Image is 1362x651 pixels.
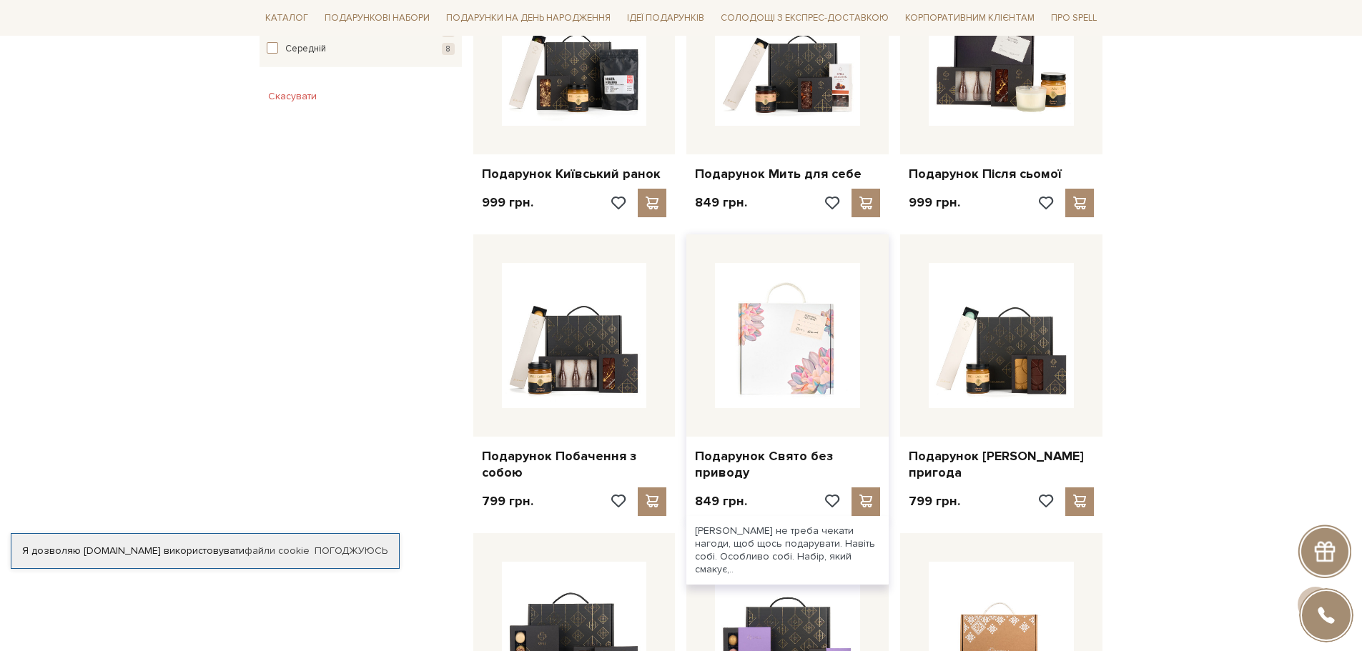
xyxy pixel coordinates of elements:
[482,493,533,510] p: 799 грн.
[909,194,960,211] p: 999 грн.
[260,7,314,29] span: Каталог
[899,6,1040,30] a: Корпоративним клієнтам
[695,194,747,211] p: 849 грн.
[909,166,1094,182] a: Подарунок Після сьомої
[11,545,399,557] div: Я дозволяю [DOMAIN_NAME] використовувати
[715,6,894,30] a: Солодощі з експрес-доставкою
[909,448,1094,482] a: Подарунок [PERSON_NAME] пригода
[319,7,435,29] span: Подарункові набори
[715,263,860,408] img: Подарунок Свято без приводу
[245,545,310,557] a: файли cookie
[686,516,889,585] div: [PERSON_NAME] не треба чекати нагоди, щоб щось подарувати. Навіть собі. Особливо собі. Набір, яки...
[442,43,455,55] span: 8
[482,194,533,211] p: 999 грн.
[909,493,960,510] p: 799 грн.
[440,7,616,29] span: Подарунки на День народження
[695,493,747,510] p: 849 грн.
[442,25,455,37] span: 9
[260,85,325,108] button: Скасувати
[482,166,667,182] a: Подарунок Київський ранок
[315,545,388,557] a: Погоджуюсь
[482,448,667,482] a: Подарунок Побачення з собою
[285,42,326,56] span: Середній
[621,7,710,29] span: Ідеї подарунків
[695,166,880,182] a: Подарунок Мить для себе
[695,448,880,482] a: Подарунок Свято без приводу
[267,42,455,56] button: Середній 8
[1045,7,1102,29] span: Про Spell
